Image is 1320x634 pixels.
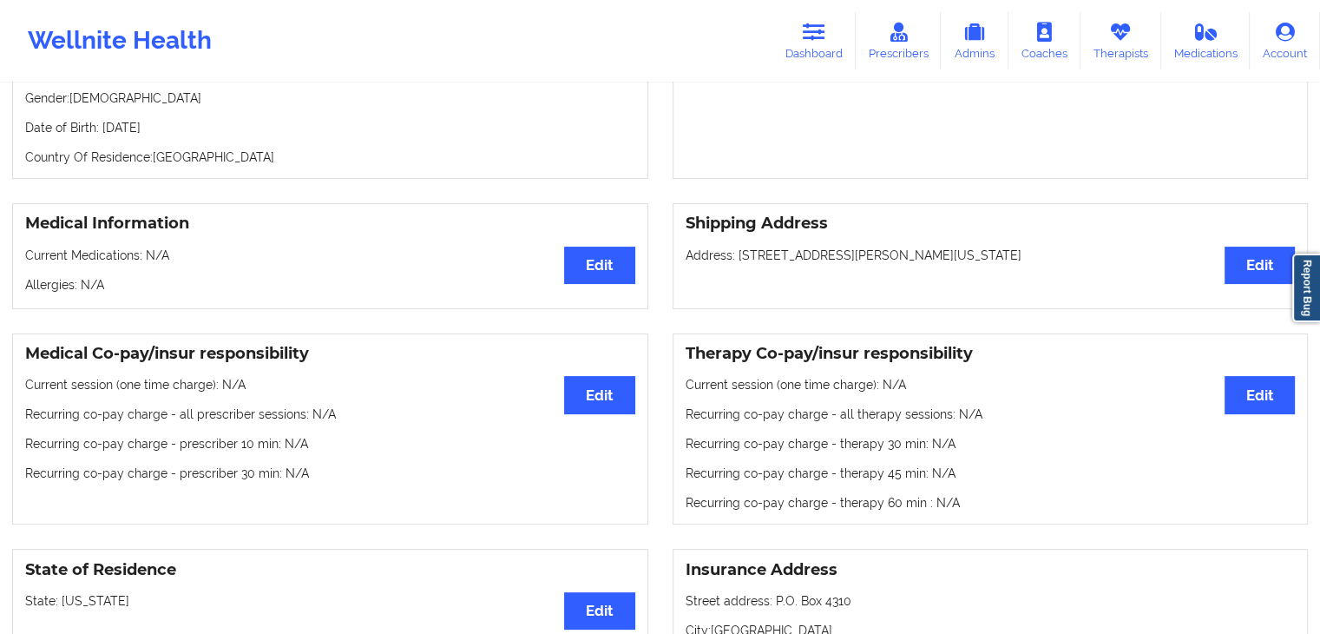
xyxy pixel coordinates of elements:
a: Account [1250,12,1320,69]
p: Current session (one time charge): N/A [686,376,1296,393]
p: Recurring co-pay charge - all prescriber sessions : N/A [25,406,635,423]
a: Report Bug [1292,254,1320,322]
a: Prescribers [856,12,942,69]
p: Recurring co-pay charge - all therapy sessions : N/A [686,406,1296,423]
h3: Therapy Co-pay/insur responsibility [686,344,1296,364]
a: Therapists [1080,12,1161,69]
button: Edit [564,592,634,630]
h3: Insurance Address [686,560,1296,580]
p: Address: [STREET_ADDRESS][PERSON_NAME][US_STATE] [686,247,1296,264]
p: Street address: P.O. Box 4310 [686,592,1296,610]
h3: Medical Co-pay/insur responsibility [25,344,635,364]
h3: Shipping Address [686,214,1296,234]
p: Current Medications: N/A [25,247,635,264]
p: Recurring co-pay charge - therapy 30 min : N/A [686,435,1296,452]
button: Edit [1225,247,1295,284]
p: Country Of Residence: [GEOGRAPHIC_DATA] [25,149,635,166]
a: Dashboard [772,12,856,69]
p: Recurring co-pay charge - prescriber 30 min : N/A [25,465,635,482]
button: Edit [564,247,634,284]
p: Current session (one time charge): N/A [25,376,635,393]
a: Medications [1161,12,1251,69]
button: Edit [564,376,634,413]
p: State: [US_STATE] [25,592,635,610]
h3: State of Residence [25,560,635,580]
a: Admins [941,12,1008,69]
p: Date of Birth: [DATE] [25,119,635,136]
a: Coaches [1008,12,1080,69]
h3: Medical Information [25,214,635,234]
p: Recurring co-pay charge - therapy 60 min : N/A [686,494,1296,512]
p: Recurring co-pay charge - prescriber 10 min : N/A [25,435,635,452]
p: Allergies: N/A [25,276,635,294]
p: Recurring co-pay charge - therapy 45 min : N/A [686,465,1296,482]
p: Gender: [DEMOGRAPHIC_DATA] [25,89,635,107]
button: Edit [1225,376,1295,413]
